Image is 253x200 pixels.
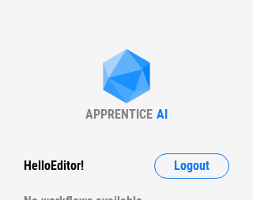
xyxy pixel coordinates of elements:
[157,107,168,122] div: AI
[95,49,158,107] img: Apprentice AI
[85,107,153,122] div: APPRENTICE
[154,153,229,179] button: Logout
[174,160,210,172] span: Logout
[24,153,84,179] div: Hello Editor !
